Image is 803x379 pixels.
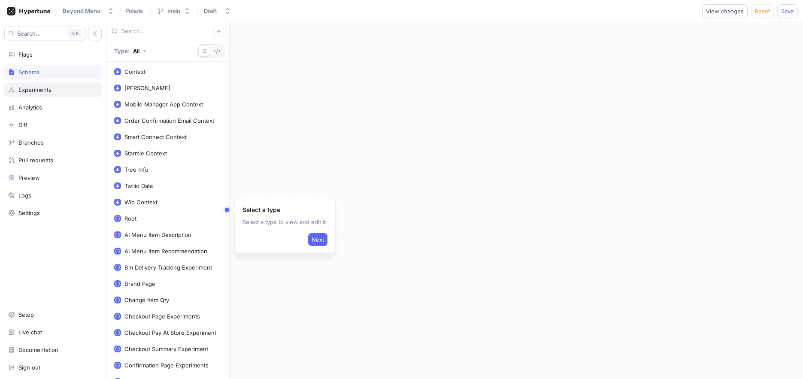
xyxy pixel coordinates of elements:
[18,139,44,146] div: Branches
[204,7,217,15] div: Draft
[124,362,209,369] div: Confirmation Page Experiments
[124,264,212,271] div: Bm Delivery Tracking Experiment
[18,209,40,216] div: Settings
[4,27,85,40] button: Search...K
[18,86,52,93] div: Experiments
[18,157,53,164] div: Pull requests
[111,43,149,58] button: Type: All
[124,248,207,255] div: AI Menu Item Recommendation
[59,4,118,18] button: Beyond Menu
[133,48,139,55] div: All
[18,192,31,199] div: Logs
[124,231,191,238] div: AI Menu Item Description
[781,9,794,14] span: Save
[124,329,216,336] div: Checkout Pay At Store Experiment
[124,133,187,140] div: Smart Connect Context
[4,343,102,357] a: Documentation
[124,68,145,75] div: Context
[18,174,40,181] div: Preview
[17,31,41,36] span: Search...
[200,4,234,18] button: Draft
[124,313,200,320] div: Checkout Page Experiments
[777,4,798,18] button: Save
[124,117,214,124] div: Order Confirmation Email Context
[18,364,40,371] div: Sign out
[124,101,203,108] div: Mobile Manager App Context
[702,4,748,18] button: View changes
[124,215,136,222] div: Root
[18,51,33,58] div: Flags
[124,150,167,157] div: Starmie Context
[125,8,143,14] span: Polaris
[68,29,82,38] div: K
[124,280,155,287] div: Brand Page
[18,311,34,318] div: Setup
[706,9,744,14] span: View changes
[124,85,170,91] div: [PERSON_NAME]
[121,27,213,36] input: Search...
[755,9,770,14] span: Reset
[18,121,27,128] div: Diff
[124,199,158,206] div: Wlo Context
[18,104,42,111] div: Analytics
[124,297,169,303] div: Change Item Qty
[18,69,39,76] div: Schema
[751,4,774,18] button: Reset
[114,48,130,55] p: Type:
[124,166,148,173] div: Tree Info
[18,329,42,336] div: Live chat
[167,7,180,15] div: main
[63,7,100,15] div: Beyond Menu
[124,182,153,189] div: Twilio Data
[18,346,58,353] div: Documentation
[124,346,208,352] div: Checkout Summary Experiment
[154,4,194,18] button: main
